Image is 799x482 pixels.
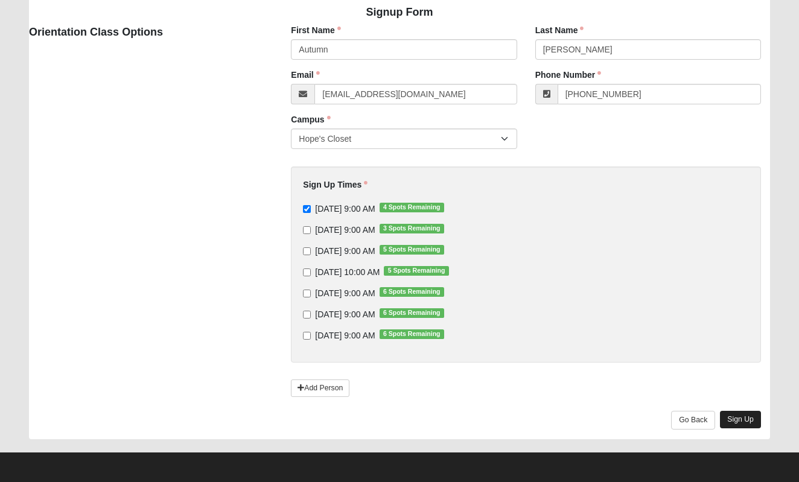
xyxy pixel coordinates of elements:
span: 4 Spots Remaining [380,203,444,212]
span: [DATE] 9:00 AM [315,288,375,298]
span: 3 Spots Remaining [380,224,444,233]
span: 6 Spots Remaining [380,308,444,318]
span: 5 Spots Remaining [384,266,448,276]
span: 6 Spots Remaining [380,287,444,297]
a: Sign Up [720,411,761,428]
label: Sign Up Times [303,179,368,191]
span: [DATE] 10:00 AM [315,267,380,277]
input: [DATE] 10:00 AM5 Spots Remaining [303,268,311,276]
input: [DATE] 9:00 AM6 Spots Remaining [303,290,311,297]
a: Go Back [671,411,715,430]
input: [DATE] 9:00 AM6 Spots Remaining [303,332,311,340]
span: [DATE] 9:00 AM [315,309,375,319]
input: [DATE] 9:00 AM6 Spots Remaining [303,311,311,319]
label: Last Name [535,24,584,36]
span: [DATE] 9:00 AM [315,331,375,340]
label: Campus [291,113,330,125]
label: Email [291,69,319,81]
span: 6 Spots Remaining [380,329,444,339]
input: [DATE] 9:00 AM5 Spots Remaining [303,247,311,255]
span: [DATE] 9:00 AM [315,225,375,235]
input: [DATE] 9:00 AM3 Spots Remaining [303,226,311,234]
h4: Signup Form [29,6,770,19]
strong: Orientation Class Options [29,26,163,38]
label: First Name [291,24,340,36]
label: Phone Number [535,69,602,81]
a: Add Person [291,379,349,397]
span: [DATE] 9:00 AM [315,204,375,214]
span: 5 Spots Remaining [380,245,444,255]
input: [DATE] 9:00 AM4 Spots Remaining [303,205,311,213]
span: [DATE] 9:00 AM [315,246,375,256]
